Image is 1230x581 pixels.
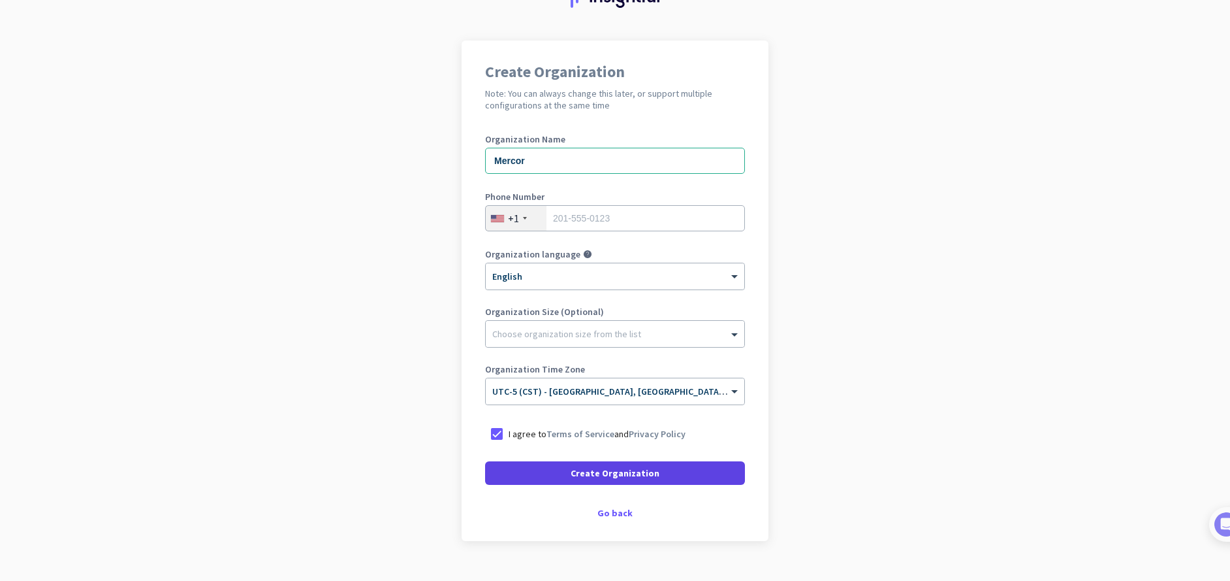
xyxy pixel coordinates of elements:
label: Organization Name [485,135,745,144]
label: Organization Size (Optional) [485,307,745,316]
label: Organization Time Zone [485,365,745,374]
label: Phone Number [485,192,745,201]
p: I agree to and [509,427,686,440]
span: Create Organization [571,467,659,480]
div: +1 [508,212,519,225]
input: What is the name of your organization? [485,148,745,174]
h1: Create Organization [485,64,745,80]
button: Create Organization [485,461,745,485]
label: Organization language [485,250,580,259]
a: Privacy Policy [629,428,686,440]
input: 201-555-0123 [485,205,745,231]
i: help [583,250,592,259]
div: Go back [485,508,745,518]
a: Terms of Service [546,428,614,440]
h2: Note: You can always change this later, or support multiple configurations at the same time [485,88,745,111]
